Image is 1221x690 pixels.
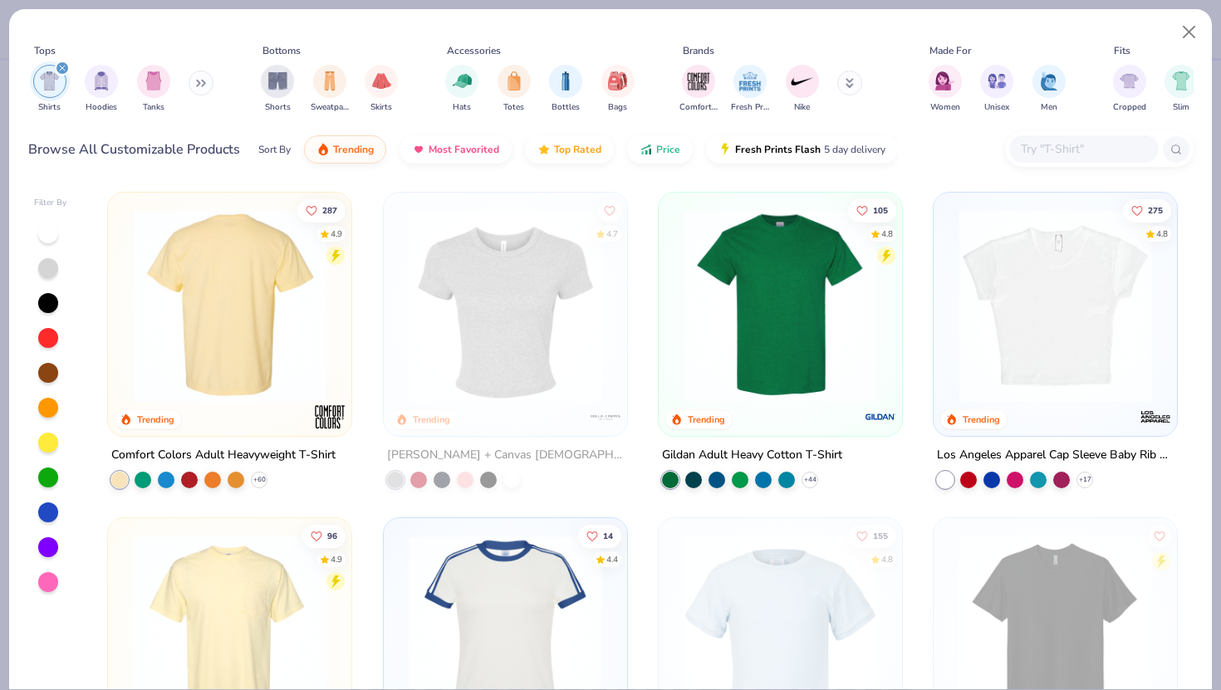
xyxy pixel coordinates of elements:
div: [PERSON_NAME] + Canvas [DEMOGRAPHIC_DATA]' Micro Ribbed Baby Tee [387,445,624,466]
span: Shorts [265,101,291,114]
button: filter button [929,65,962,114]
div: Browse All Customizable Products [28,139,240,159]
img: aa15adeb-cc10-480b-b531-6e6e449d5067 [400,209,610,403]
div: Fits [1114,43,1130,58]
span: Comfort Colors [679,101,718,114]
button: filter button [980,65,1013,114]
span: Most Favorited [429,143,499,156]
button: Like [1148,525,1171,548]
div: 4.8 [881,554,893,566]
button: filter button [601,65,635,114]
div: filter for Unisex [980,65,1013,114]
div: 4.4 [606,554,617,566]
img: most_fav.gif [412,143,425,156]
div: Los Angeles Apparel Cap Sleeve Baby Rib Crop Top [937,445,1174,466]
div: filter for Bottles [549,65,582,114]
img: Men Image [1040,71,1058,91]
div: 4.8 [1156,228,1168,240]
img: Slim Image [1172,71,1190,91]
img: Gildan logo [864,400,897,433]
img: c7959168-479a-4259-8c5e-120e54807d6b [885,209,1096,403]
button: Like [297,198,346,222]
span: Skirts [370,101,392,114]
img: e55d29c3-c55d-459c-bfd9-9b1c499ab3c6 [125,209,335,403]
button: filter button [498,65,531,114]
img: Women Image [935,71,954,91]
img: 28425ec1-0436-412d-a053-7d6557a5cd09 [610,209,821,403]
div: filter for Hats [445,65,478,114]
button: filter button [1165,65,1198,114]
div: filter for Nike [786,65,819,114]
button: Price [627,135,693,164]
div: Sort By [258,142,291,157]
button: filter button [1032,65,1066,114]
img: Skirts Image [372,71,391,91]
div: Tops [34,43,56,58]
span: Trending [333,143,374,156]
div: Brands [683,43,714,58]
img: Totes Image [505,71,523,91]
button: filter button [33,65,66,114]
div: Bottoms [262,43,301,58]
span: + 60 [253,475,266,485]
div: filter for Women [929,65,962,114]
div: 4.7 [606,228,617,240]
img: Fresh Prints Image [738,69,763,94]
button: filter button [365,65,398,114]
img: Los Angeles Apparel logo [1139,400,1172,433]
span: Shirts [38,101,61,114]
button: Like [848,525,896,548]
button: Top Rated [525,135,614,164]
img: Comfort Colors Image [686,69,711,94]
div: filter for Fresh Prints [731,65,769,114]
div: filter for Shirts [33,65,66,114]
span: Hats [453,101,471,114]
span: 96 [327,532,337,541]
span: Fresh Prints Flash [735,143,821,156]
div: 4.9 [331,228,342,240]
img: Tanks Image [145,71,163,91]
img: Hoodies Image [92,71,110,91]
span: Tanks [143,101,164,114]
div: filter for Totes [498,65,531,114]
span: Totes [503,101,524,114]
div: 4.9 [331,554,342,566]
div: Gildan Adult Heavy Cotton T-Shirt [662,445,842,466]
span: 105 [873,206,888,214]
button: filter button [786,65,819,114]
span: Price [656,143,680,156]
img: Cropped Image [1120,71,1139,91]
img: Unisex Image [988,71,1007,91]
span: Men [1041,101,1057,114]
span: Unisex [984,101,1009,114]
div: Accessories [447,43,501,58]
span: + 17 [1079,475,1091,485]
span: Women [930,101,960,114]
img: Bottles Image [557,71,575,91]
img: Nike Image [790,69,815,94]
div: filter for Hoodies [85,65,118,114]
div: filter for Sweatpants [311,65,349,114]
img: Shirts Image [40,71,59,91]
button: filter button [311,65,349,114]
img: Comfort Colors logo [314,400,347,433]
span: Bottles [552,101,580,114]
span: Sweatpants [311,101,349,114]
span: Bags [608,101,627,114]
span: Cropped [1113,101,1146,114]
img: flash.gif [718,143,732,156]
div: filter for Men [1032,65,1066,114]
span: + 44 [803,475,816,485]
div: filter for Skirts [365,65,398,114]
img: trending.gif [316,143,330,156]
button: filter button [731,65,769,114]
img: Bella + Canvas logo [589,400,622,433]
img: db319196-8705-402d-8b46-62aaa07ed94f [675,209,885,403]
img: Shorts Image [268,71,287,91]
button: Like [577,525,620,548]
div: filter for Tanks [137,65,170,114]
img: Sweatpants Image [321,71,339,91]
span: 155 [873,532,888,541]
div: Filter By [34,197,67,209]
button: filter button [549,65,582,114]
